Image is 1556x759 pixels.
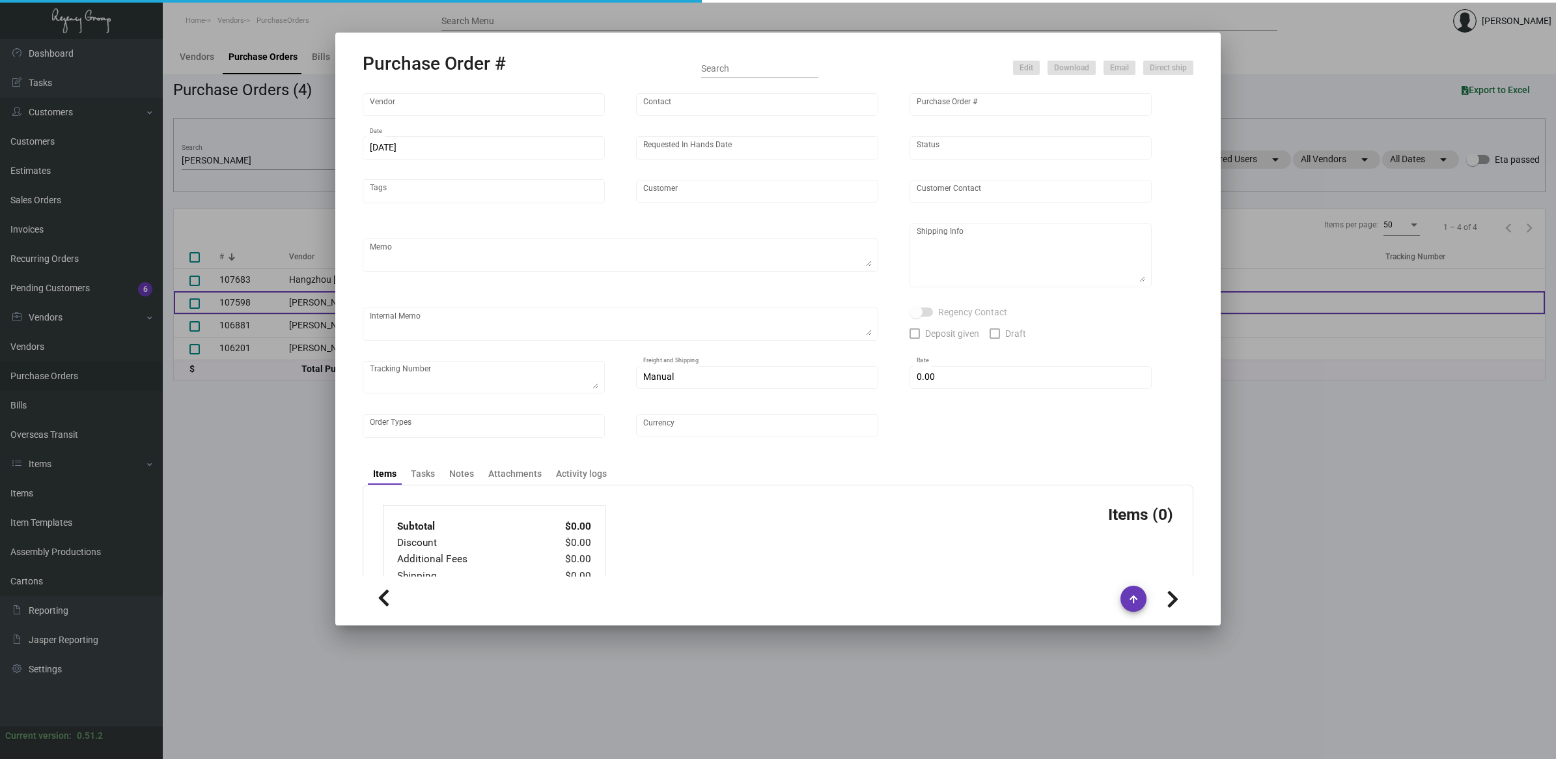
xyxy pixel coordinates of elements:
[538,535,592,551] td: $0.00
[556,467,607,481] div: Activity logs
[396,568,538,584] td: Shipping
[1104,61,1135,75] button: Email
[538,551,592,567] td: $0.00
[396,535,538,551] td: Discount
[1110,63,1129,74] span: Email
[373,467,396,481] div: Items
[1108,505,1173,524] h3: Items (0)
[1005,326,1026,341] span: Draft
[538,568,592,584] td: $0.00
[411,467,435,481] div: Tasks
[396,519,538,535] td: Subtotal
[1020,63,1033,74] span: Edit
[449,467,474,481] div: Notes
[643,371,674,382] span: Manual
[1013,61,1040,75] button: Edit
[1143,61,1193,75] button: Direct ship
[396,551,538,567] td: Additional Fees
[5,729,72,743] div: Current version:
[77,729,103,743] div: 0.51.2
[925,326,979,341] span: Deposit given
[1150,63,1187,74] span: Direct ship
[538,519,592,535] td: $0.00
[1054,63,1089,74] span: Download
[1048,61,1096,75] button: Download
[363,53,506,75] h2: Purchase Order #
[938,304,1007,320] span: Regency Contact
[488,467,542,481] div: Attachments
